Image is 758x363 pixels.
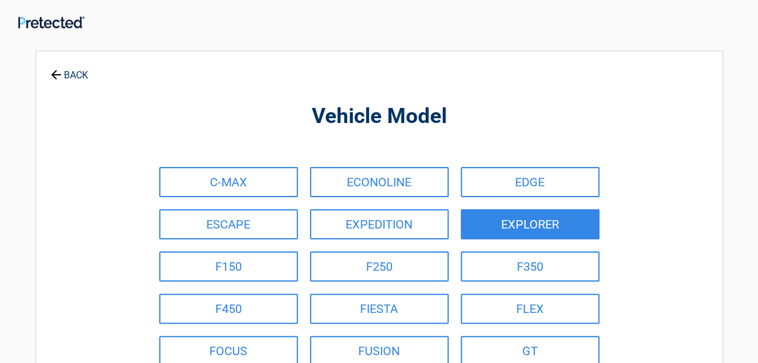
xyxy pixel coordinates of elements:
a: EXPEDITION [310,209,449,239]
img: Main Logo [18,16,84,28]
a: F150 [159,251,298,282]
a: F450 [159,294,298,324]
a: EDGE [461,167,599,197]
a: ESCAPE [159,209,298,239]
a: BACK [48,59,90,80]
a: ECONOLINE [310,167,449,197]
a: F350 [461,251,599,282]
a: FLEX [461,294,599,324]
a: EXPLORER [461,209,599,239]
a: F250 [310,251,449,282]
a: C-MAX [159,167,298,197]
a: FIESTA [310,294,449,324]
h2: Vehicle Model [103,103,656,131]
